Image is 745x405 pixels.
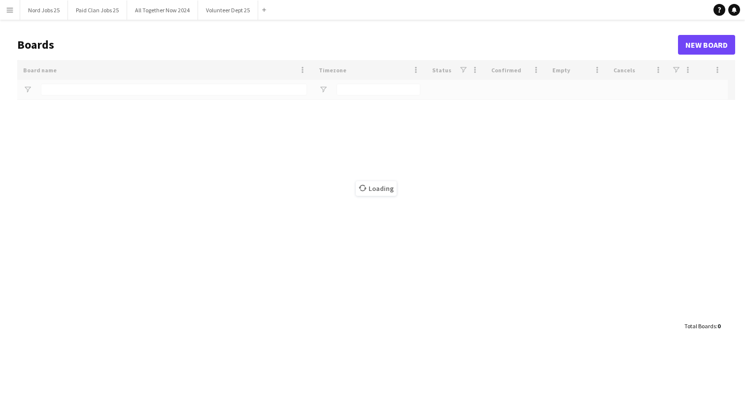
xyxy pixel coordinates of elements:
[17,37,678,52] h1: Boards
[678,35,735,55] a: New Board
[356,181,397,196] span: Loading
[127,0,198,20] button: All Together Now 2024
[20,0,68,20] button: Nord Jobs 25
[68,0,127,20] button: Paid Clan Jobs 25
[684,316,720,336] div: :
[717,322,720,330] span: 0
[684,322,716,330] span: Total Boards
[198,0,258,20] button: Volunteer Dept 25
